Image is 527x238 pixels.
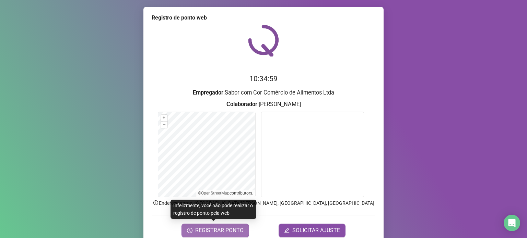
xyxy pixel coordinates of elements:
div: Open Intercom Messenger [504,215,520,231]
time: 10:34:59 [249,75,278,83]
button: REGISTRAR PONTO [181,224,249,237]
div: Registro de ponto web [152,14,375,22]
div: Infelizmente, você não pode realizar o registro de ponto pela web [171,200,256,219]
strong: Empregador [193,89,223,96]
h3: : [PERSON_NAME] [152,100,375,109]
button: editSOLICITAR AJUSTE [279,224,346,237]
li: © contributors. [198,191,253,196]
button: – [161,122,167,128]
span: SOLICITAR AJUSTE [292,226,340,235]
strong: Colaborador [226,101,257,108]
p: Endereço aprox. : [GEOGRAPHIC_DATA][PERSON_NAME], [GEOGRAPHIC_DATA], [GEOGRAPHIC_DATA] [152,199,375,207]
span: clock-circle [187,228,192,233]
span: REGISTRAR PONTO [195,226,244,235]
h3: : Sabor com Cor Comércio de Alimentos Ltda [152,88,375,97]
button: + [161,115,167,121]
span: edit [284,228,290,233]
span: info-circle [153,200,159,206]
a: OpenStreetMap [201,191,230,196]
img: QRPoint [248,25,279,57]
